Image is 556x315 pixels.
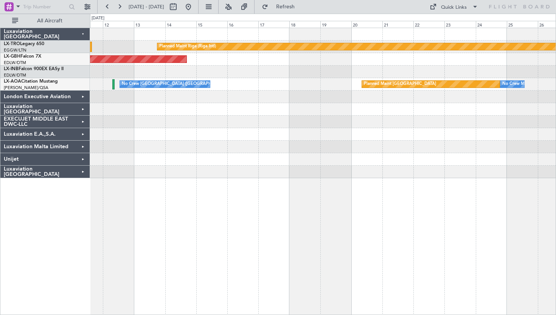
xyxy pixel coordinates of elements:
[4,79,58,84] a: LX-AOACitation Mustang
[196,21,227,28] div: 15
[413,21,444,28] div: 22
[320,21,351,28] div: 19
[4,67,64,71] a: LX-INBFalcon 900EX EASy II
[4,54,20,59] span: LX-GBH
[351,21,382,28] div: 20
[258,21,289,28] div: 17
[20,18,80,24] span: All Aircraft
[92,15,104,22] div: [DATE]
[103,21,134,28] div: 12
[258,1,304,13] button: Refresh
[270,4,301,9] span: Refresh
[289,21,320,28] div: 18
[4,47,26,53] a: EGGW/LTN
[4,72,26,78] a: EDLW/DTM
[134,21,165,28] div: 13
[4,79,21,84] span: LX-AOA
[507,21,538,28] div: 25
[382,21,413,28] div: 21
[502,78,556,90] div: No Crew Monchengladbach
[4,42,20,46] span: LX-TRO
[159,41,216,52] div: Planned Maint Riga (Riga Intl)
[227,21,258,28] div: 16
[4,42,44,46] a: LX-TROLegacy 650
[426,1,482,13] button: Quick Links
[122,78,231,90] div: No Crew [GEOGRAPHIC_DATA] ([GEOGRAPHIC_DATA])
[444,21,475,28] div: 23
[8,15,82,27] button: All Aircraft
[476,21,507,28] div: 24
[23,1,67,13] input: Trip Number
[4,60,26,66] a: EDLW/DTM
[4,54,41,59] a: LX-GBHFalcon 7X
[4,85,48,91] a: [PERSON_NAME]/QSA
[364,78,436,90] div: Planned Maint [GEOGRAPHIC_DATA]
[165,21,196,28] div: 14
[129,3,164,10] span: [DATE] - [DATE]
[4,67,19,71] span: LX-INB
[441,4,467,11] div: Quick Links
